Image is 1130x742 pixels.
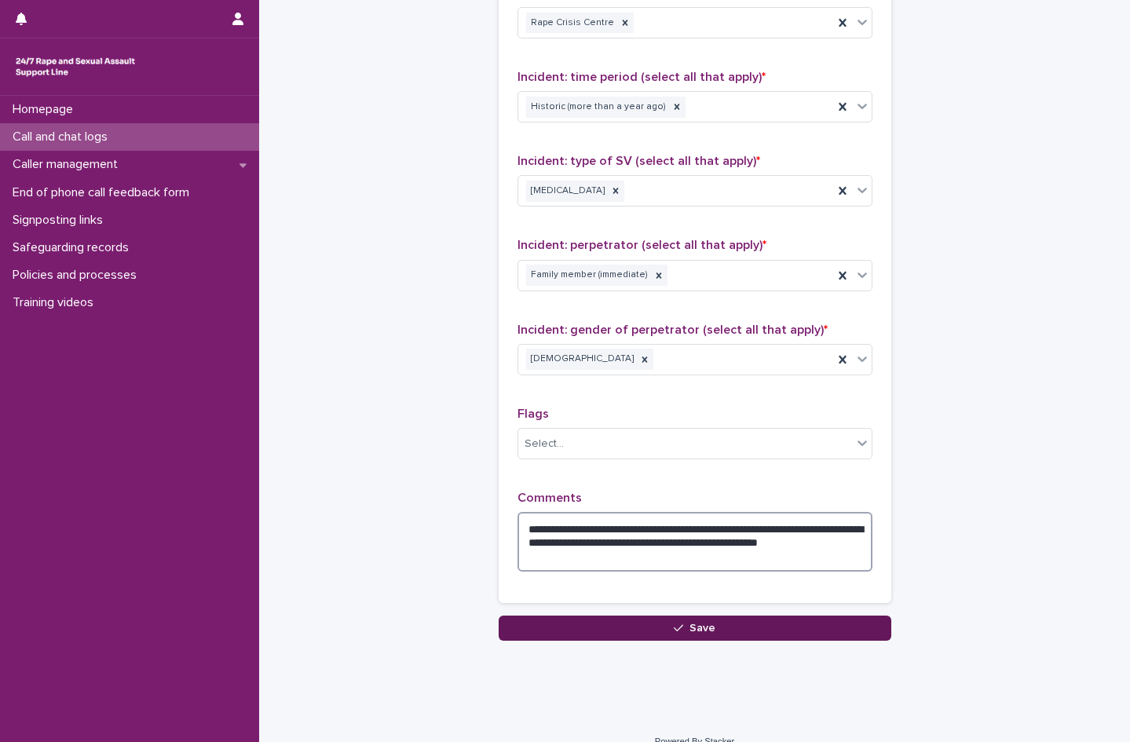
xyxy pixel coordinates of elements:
div: Family member (immediate) [526,265,650,286]
p: Safeguarding records [6,240,141,255]
div: Rape Crisis Centre [526,13,616,34]
span: Incident: gender of perpetrator (select all that apply) [517,323,828,336]
button: Save [499,616,891,641]
div: Select... [525,436,564,452]
p: Call and chat logs [6,130,120,144]
img: rhQMoQhaT3yELyF149Cw [13,51,138,82]
span: Incident: time period (select all that apply) [517,71,766,83]
p: Policies and processes [6,268,149,283]
p: Signposting links [6,213,115,228]
span: Save [689,623,715,634]
p: Training videos [6,295,106,310]
div: [MEDICAL_DATA] [526,181,607,202]
p: Caller management [6,157,130,172]
span: Incident: type of SV (select all that apply) [517,155,760,167]
span: Flags [517,408,549,420]
div: [DEMOGRAPHIC_DATA] [526,349,636,370]
p: Homepage [6,102,86,117]
span: Comments [517,492,582,504]
div: Historic (more than a year ago) [526,97,668,118]
span: Incident: perpetrator (select all that apply) [517,239,766,251]
p: End of phone call feedback form [6,185,202,200]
